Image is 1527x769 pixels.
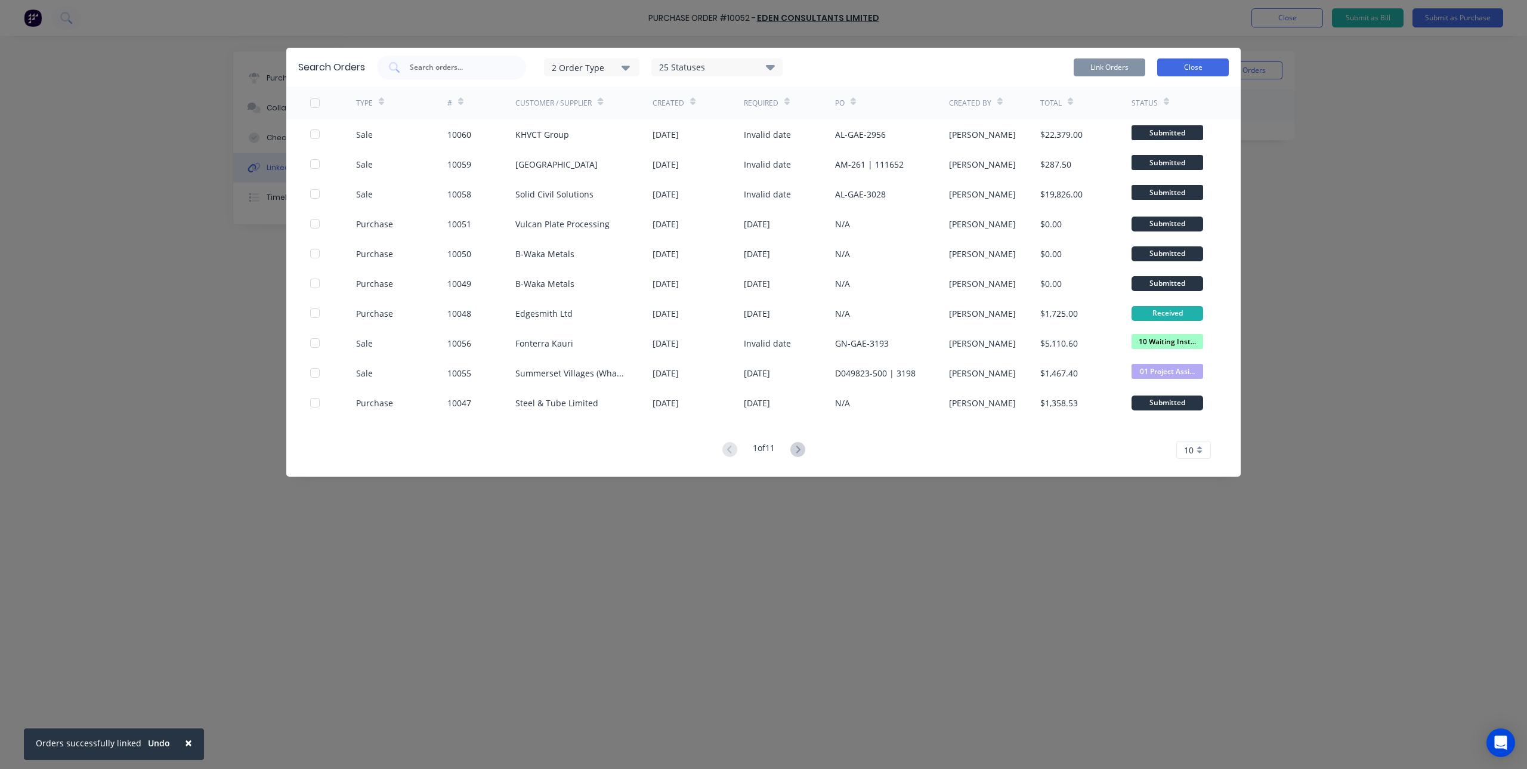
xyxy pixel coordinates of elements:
[949,337,1016,350] div: [PERSON_NAME]
[744,397,770,409] div: [DATE]
[447,367,471,379] div: 10055
[1040,337,1078,350] div: $5,110.60
[1040,397,1078,409] div: $1,358.53
[1486,728,1515,757] div: Open Intercom Messenger
[835,337,889,350] div: GN-GAE-3193
[744,367,770,379] div: [DATE]
[356,307,393,320] div: Purchase
[515,218,610,230] div: Vulcan Plate Processing
[356,98,373,109] div: TYPE
[447,248,471,260] div: 10050
[744,277,770,290] div: [DATE]
[753,441,775,459] div: 1 of 11
[515,158,598,171] div: [GEOGRAPHIC_DATA]
[1132,276,1203,291] div: Submitted
[1132,306,1203,321] div: Received
[515,337,573,350] div: Fonterra Kauri
[653,188,679,200] div: [DATE]
[744,188,791,200] div: Invalid date
[447,188,471,200] div: 10058
[515,307,573,320] div: Edgesmith Ltd
[356,337,373,350] div: Sale
[949,218,1016,230] div: [PERSON_NAME]
[744,158,791,171] div: Invalid date
[653,218,679,230] div: [DATE]
[185,734,192,751] span: ×
[515,248,574,260] div: B-Waka Metals
[653,128,679,141] div: [DATE]
[835,128,886,141] div: AL-GAE-2956
[949,158,1016,171] div: [PERSON_NAME]
[949,188,1016,200] div: [PERSON_NAME]
[356,218,393,230] div: Purchase
[1132,98,1158,109] div: Status
[949,128,1016,141] div: [PERSON_NAME]
[835,248,850,260] div: N/A
[835,397,850,409] div: N/A
[409,61,508,73] input: Search orders...
[447,128,471,141] div: 10060
[835,188,886,200] div: AL-GAE-3028
[173,728,204,757] button: Close
[835,367,916,379] div: D049823-500 | 3198
[1040,307,1078,320] div: $1,725.00
[835,277,850,290] div: N/A
[744,98,778,109] div: Required
[1040,367,1078,379] div: $1,467.40
[356,367,373,379] div: Sale
[653,248,679,260] div: [DATE]
[298,60,365,75] div: Search Orders
[356,248,393,260] div: Purchase
[835,218,850,230] div: N/A
[653,367,679,379] div: [DATE]
[1040,128,1083,141] div: $22,379.00
[1132,125,1203,140] span: Submitted
[141,734,177,752] button: Undo
[949,248,1016,260] div: [PERSON_NAME]
[356,158,373,171] div: Sale
[653,277,679,290] div: [DATE]
[447,397,471,409] div: 10047
[356,277,393,290] div: Purchase
[515,128,569,141] div: KHVCT Group
[515,98,592,109] div: Customer / Supplier
[653,158,679,171] div: [DATE]
[36,737,141,749] div: Orders successfully linked
[447,218,471,230] div: 10051
[653,98,684,109] div: Created
[835,98,845,109] div: PO
[515,188,594,200] div: Solid Civil Solutions
[356,188,373,200] div: Sale
[744,128,791,141] div: Invalid date
[1132,155,1203,170] span: Submitted
[1040,98,1062,109] div: Total
[1132,246,1203,261] div: Submitted
[653,307,679,320] div: [DATE]
[1040,277,1062,290] div: $0.00
[447,337,471,350] div: 10056
[1132,334,1203,349] span: 10 Waiting Inst...
[447,98,452,109] div: #
[835,158,904,171] div: AM-261 | 111652
[515,367,629,379] div: Summerset Villages (Whangarei) Limited
[1040,188,1083,200] div: $19,826.00
[949,98,991,109] div: Created By
[744,337,791,350] div: Invalid date
[356,397,393,409] div: Purchase
[1074,58,1145,76] button: Link Orders
[1132,185,1203,200] span: Submitted
[835,307,850,320] div: N/A
[1184,444,1194,456] span: 10
[515,277,574,290] div: B-Waka Metals
[552,61,632,73] div: 2 Order Type
[652,61,782,74] div: 25 Statuses
[544,58,639,76] button: 2 Order Type
[653,337,679,350] div: [DATE]
[1132,217,1203,231] div: Submitted
[744,248,770,260] div: [DATE]
[1157,58,1229,76] button: Close
[1040,158,1071,171] div: $287.50
[1040,248,1062,260] div: $0.00
[1132,396,1203,410] div: Submitted
[949,277,1016,290] div: [PERSON_NAME]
